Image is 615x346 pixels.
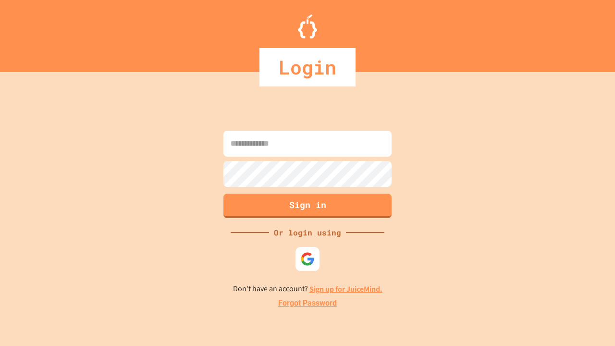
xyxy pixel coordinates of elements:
[269,227,346,238] div: Or login using
[233,283,382,295] p: Don't have an account?
[300,252,315,266] img: google-icon.svg
[309,284,382,294] a: Sign up for JuiceMind.
[298,14,317,38] img: Logo.svg
[259,48,356,86] div: Login
[223,194,392,218] button: Sign in
[278,297,337,309] a: Forgot Password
